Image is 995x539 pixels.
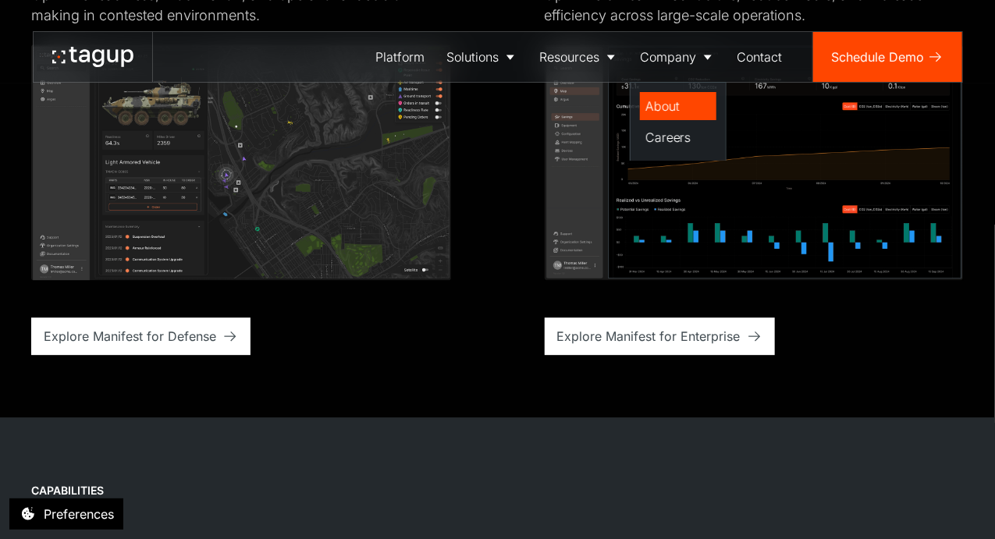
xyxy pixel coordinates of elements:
[31,483,104,498] div: CAPABILITIES
[646,128,710,147] div: Careers
[640,92,716,120] a: About
[630,32,727,82] a: Company
[832,48,925,66] div: Schedule Demo
[737,48,783,66] div: Contact
[44,327,216,346] div: Explore Manifest for Defense
[640,123,716,151] a: Careers
[540,48,600,66] div: Resources
[529,32,630,82] a: Resources
[641,48,697,66] div: Company
[557,327,741,346] div: Explore Manifest for Enterprise
[376,48,425,66] div: Platform
[813,32,962,82] a: Schedule Demo
[646,97,710,115] div: About
[727,32,794,82] a: Contact
[31,317,251,355] a: Explore Manifest for Defense
[447,48,499,66] div: Solutions
[365,32,436,82] a: Platform
[630,82,727,161] nav: Company
[436,32,529,82] a: Solutions
[44,505,114,523] div: Preferences
[545,317,775,355] a: Explore Manifest for Enterprise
